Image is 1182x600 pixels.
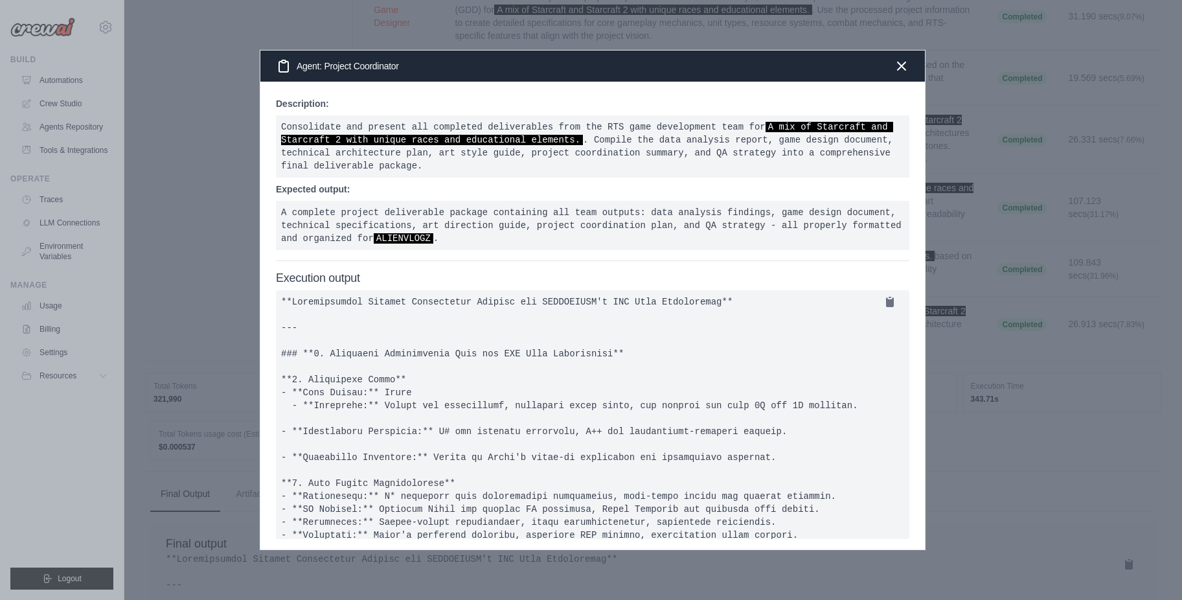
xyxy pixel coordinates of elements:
[374,233,433,244] span: ALIENVLOGZ
[276,201,909,250] pre: A complete project deliverable package containing all team outputs: data analysis findings, game ...
[276,115,909,178] pre: Consolidate and present all completed deliverables from the RTS game development team for . Compi...
[276,184,350,194] strong: Expected output:
[276,271,909,286] h4: Execution output
[276,290,909,539] pre: **Loremipsumdol Sitamet Consectetur Adipisc eli SEDDOEIUSM't INC Utla Etdoloremag** --- ### **0. ...
[276,58,399,74] h3: Agent: Project Coordinator
[276,98,329,109] strong: Description:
